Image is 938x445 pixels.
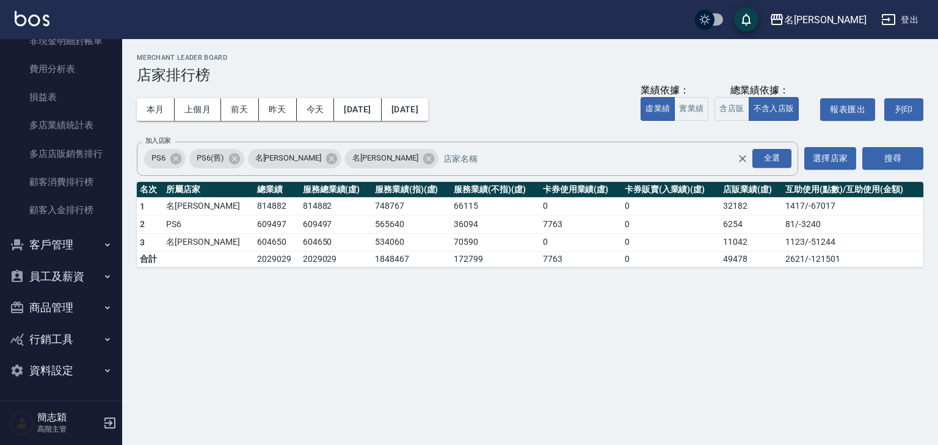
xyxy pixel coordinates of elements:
a: 多店業績統計表 [5,111,117,139]
td: 81 / -3240 [782,215,923,234]
table: a dense table [137,182,923,268]
td: 11042 [720,233,782,251]
th: 名次 [137,182,163,198]
td: 748767 [372,197,451,215]
div: 總業績依據： [730,84,789,97]
a: 顧客消費排行榜 [5,168,117,196]
div: PS6 [144,149,186,168]
td: 32182 [720,197,782,215]
td: 名[PERSON_NAME] [163,197,254,215]
button: 登出 [876,9,923,31]
button: 今天 [297,98,335,121]
button: [DATE] [334,98,381,121]
td: 7763 [540,215,622,234]
button: 報表匯出 [820,98,875,121]
button: 商品管理 [5,292,117,324]
button: 虛業績 [641,97,675,121]
span: 3 [140,237,145,247]
td: 0 [622,233,720,251]
td: 49478 [720,251,782,267]
td: 合計 [137,251,163,267]
td: 565640 [372,215,451,234]
input: 店家名稱 [440,148,758,169]
td: 534060 [372,233,451,251]
button: 昨天 [259,98,297,121]
h3: 店家排行榜 [137,67,923,84]
button: 行銷工具 [5,324,117,355]
th: 所屬店家 [163,182,254,198]
button: 本月 [137,98,175,121]
button: save [734,7,758,32]
span: 名[PERSON_NAME] [248,152,329,164]
h5: 簡志穎 [37,411,100,424]
button: 客戶管理 [5,229,117,261]
a: 損益表 [5,83,117,111]
td: 36094 [451,215,539,234]
span: PS6 [144,152,173,164]
th: 總業績 [254,182,300,198]
td: 6254 [720,215,782,234]
button: 列印 [884,98,923,121]
td: 0 [622,197,720,215]
button: 上個月 [175,98,221,121]
td: 66115 [451,197,539,215]
th: 互助使用(點數)/互助使用(金額) [782,182,923,198]
td: 0 [622,215,720,234]
td: 172799 [451,251,539,267]
th: 服務業績(指)(虛) [372,182,451,198]
button: 含店販 [714,97,749,121]
td: 70590 [451,233,539,251]
td: 814882 [254,197,300,215]
span: PS6(舊) [189,152,231,164]
td: PS6 [163,215,254,234]
button: 選擇店家 [804,147,856,170]
td: 604650 [254,233,300,251]
button: 名[PERSON_NAME] [765,7,871,32]
td: 814882 [300,197,372,215]
td: 0 [540,197,622,215]
a: 費用分析表 [5,55,117,83]
button: 員工及薪資 [5,261,117,292]
a: 非現金明細對帳單 [5,27,117,55]
td: 1848467 [372,251,451,267]
td: 2621 / -121501 [782,251,923,267]
td: 609497 [254,215,300,234]
span: 2 [140,219,145,229]
div: 名[PERSON_NAME] [345,149,438,168]
button: Open [750,147,794,170]
button: 實業績 [674,97,708,121]
a: 多店店販銷售排行 [5,140,117,168]
p: 高階主管 [37,424,100,435]
td: 604650 [300,233,372,251]
div: 全選 [752,149,791,168]
h2: Merchant Leader Board [137,54,923,62]
button: [DATE] [382,98,428,121]
span: 名[PERSON_NAME] [345,152,426,164]
a: 報表匯出 [811,103,875,115]
td: 1417 / -67017 [782,197,923,215]
td: 0 [622,251,720,267]
td: 1123 / -51244 [782,233,923,251]
th: 卡券使用業績(虛) [540,182,622,198]
div: PS6(舊) [189,149,244,168]
label: 加入店家 [145,136,171,145]
div: 業績依據： [641,84,708,97]
a: 顧客入金排行榜 [5,196,117,224]
button: 資料設定 [5,355,117,386]
button: 前天 [221,98,259,121]
button: 搜尋 [862,147,923,170]
td: 2029029 [254,251,300,267]
td: 名[PERSON_NAME] [163,233,254,251]
img: Logo [15,11,49,26]
img: Person [10,411,34,435]
button: Clear [734,150,751,167]
td: 609497 [300,215,372,234]
button: 不含入店販 [749,97,799,121]
div: 名[PERSON_NAME] [248,149,341,168]
div: 名[PERSON_NAME] [784,12,867,27]
span: 1 [140,201,145,211]
th: 服務總業績(虛) [300,182,372,198]
td: 0 [540,233,622,251]
th: 服務業績(不指)(虛) [451,182,539,198]
td: 7763 [540,251,622,267]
